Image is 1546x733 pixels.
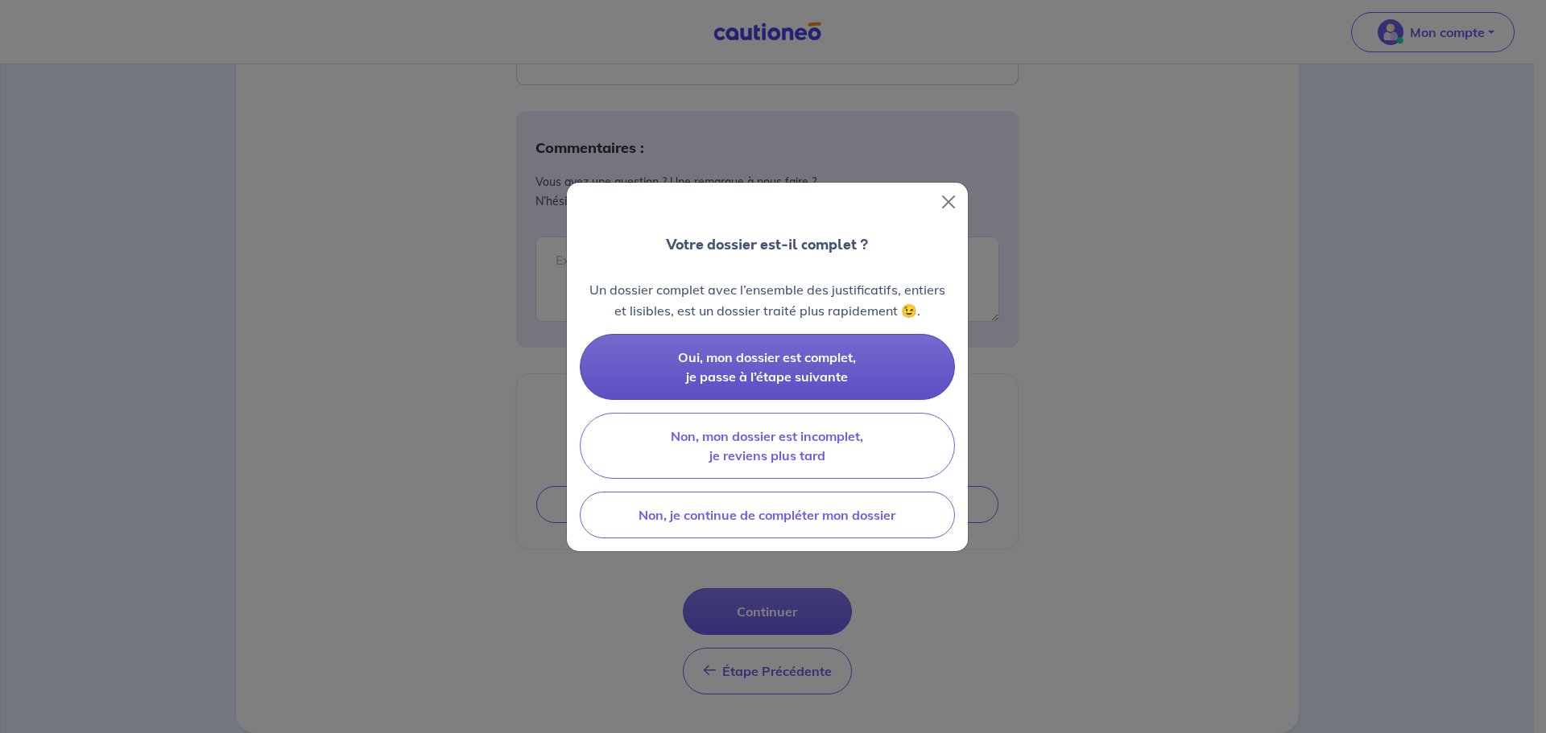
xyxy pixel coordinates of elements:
button: Non, mon dossier est incomplet, je reviens plus tard [580,413,955,479]
button: Close [936,189,961,215]
button: Non, je continue de compléter mon dossier [580,492,955,538]
p: Votre dossier est-il complet ? [666,234,868,255]
span: Oui, mon dossier est complet, je passe à l’étape suivante [678,349,856,385]
span: Non, je continue de compléter mon dossier [639,507,895,523]
p: Un dossier complet avec l’ensemble des justificatifs, entiers et lisibles, est un dossier traité ... [580,279,955,321]
span: Non, mon dossier est incomplet, je reviens plus tard [671,428,863,463]
button: Oui, mon dossier est complet, je passe à l’étape suivante [580,334,955,400]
